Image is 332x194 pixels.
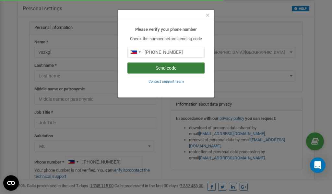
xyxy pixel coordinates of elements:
[127,36,205,42] p: Check the number before sending code
[127,47,205,58] input: 0905 123 4567
[148,79,184,84] a: Contact support team
[3,175,19,191] button: Open CMP widget
[206,11,209,19] span: ×
[128,47,143,57] div: Telephone country code
[127,63,205,74] button: Send code
[310,157,326,173] div: Open Intercom Messenger
[135,27,197,32] b: Please verify your phone number
[206,12,209,19] button: Close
